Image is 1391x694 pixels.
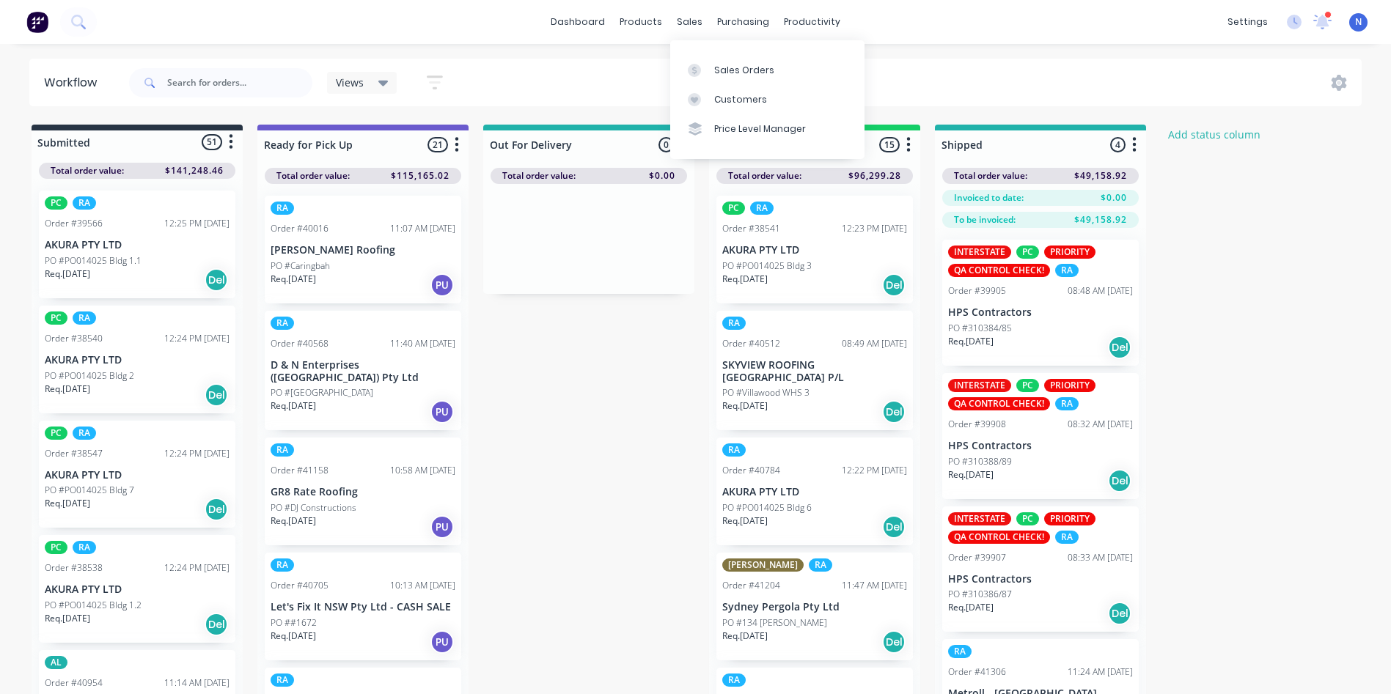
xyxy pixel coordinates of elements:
[1074,213,1127,226] span: $49,158.92
[45,196,67,210] div: PC
[716,196,913,303] div: PCRAOrder #3854112:23 PM [DATE]AKURA PTY LTDPO #PO014025 Bldg 3Req.[DATE]Del
[45,311,67,325] div: PC
[39,421,235,528] div: PCRAOrder #3854712:24 PM [DATE]AKURA PTY LTDPO #PO014025 Bldg 7Req.[DATE]Del
[722,222,780,235] div: Order #38541
[167,68,312,97] input: Search for orders...
[714,93,767,106] div: Customers
[271,317,294,330] div: RA
[391,169,449,182] span: $115,165.02
[390,337,455,350] div: 11:40 AM [DATE]
[45,583,230,596] p: AKURA PTY LTD
[1055,531,1079,544] div: RA
[26,11,48,33] img: Factory
[948,306,1133,319] p: HPS Contractors
[205,383,228,407] div: Del
[276,169,350,182] span: Total order value:
[716,438,913,545] div: RAOrder #4078412:22 PM [DATE]AKURA PTY LTDPO #PO014025 Bldg 6Req.[DATE]Del
[670,114,865,144] a: Price Level Manager
[842,222,907,235] div: 12:23 PM [DATE]
[1074,169,1127,182] span: $49,158.92
[271,222,329,235] div: Order #40016
[1068,551,1133,564] div: 08:33 AM [DATE]
[45,383,90,396] p: Req. [DATE]
[45,369,134,383] p: PO #PO014025 Bldg 2
[430,515,454,539] div: PU
[722,443,746,457] div: RA
[1055,264,1079,277] div: RA
[948,335,994,348] p: Req. [DATE]
[722,317,746,330] div: RA
[1161,125,1269,144] button: Add status column
[1044,512,1095,525] div: PRIORITY
[722,630,768,643] p: Req. [DATE]
[39,535,235,643] div: PCRAOrder #3853812:24 PM [DATE]AKURA PTY LTDPO #PO014025 Bldg 1.2Req.[DATE]Del
[45,239,230,251] p: AKURA PTY LTD
[948,455,1012,468] p: PO #310388/89
[1016,246,1039,259] div: PC
[205,498,228,521] div: Del
[205,613,228,636] div: Del
[1068,665,1133,679] div: 11:24 AM [DATE]
[948,418,1006,431] div: Order #39908
[265,438,461,545] div: RAOrder #4115810:58 AM [DATE]GR8 Rate RoofingPO #DJ ConstructionsReq.[DATE]PU
[722,359,907,384] p: SKYVIEW ROOFING [GEOGRAPHIC_DATA] P/L
[722,202,745,215] div: PC
[710,11,777,33] div: purchasing
[948,588,1012,601] p: PO #310386/87
[390,464,455,477] div: 10:58 AM [DATE]
[722,616,827,630] p: PO #134 [PERSON_NAME]
[722,399,768,413] p: Req. [DATE]
[954,191,1024,204] span: Invoiced to date:
[1016,512,1039,525] div: PC
[669,11,710,33] div: sales
[45,497,90,510] p: Req. [DATE]
[722,244,907,256] p: AKURA PTY LTD
[271,579,329,592] div: Order #40705
[882,515,906,539] div: Del
[722,558,804,572] div: [PERSON_NAME]
[722,486,907,498] p: AKURA PTY LTD
[39,191,235,298] div: PCRAOrder #3956612:25 PM [DATE]AKURA PTY LTDPO #PO014025 Bldg 1.1Req.[DATE]Del
[73,311,96,325] div: RA
[205,268,228,292] div: Del
[45,217,103,230] div: Order #39566
[271,244,455,256] p: [PERSON_NAME] Roofing
[716,311,913,431] div: RAOrder #4051208:49 AM [DATE]SKYVIEW ROOFING [GEOGRAPHIC_DATA] P/LPO #Villawood WHS 3Req.[DATE]Del
[45,599,142,612] p: PO #PO014025 Bldg 1.2
[51,164,124,177] span: Total order value:
[942,240,1139,366] div: INTERSTATEPCPRIORITYQA CONTROL CHECK!RAOrder #3990508:48 AM [DATE]HPS ContractorsPO #310384/85Req...
[948,468,994,481] p: Req. [DATE]
[502,169,576,182] span: Total order value:
[848,169,901,182] span: $96,299.28
[45,656,67,669] div: AL
[271,464,329,477] div: Order #41158
[948,573,1133,586] p: HPS Contractors
[265,311,461,431] div: RAOrder #4056811:40 AM [DATE]D & N Enterprises ([GEOGRAPHIC_DATA]) Pty LtdPO #[GEOGRAPHIC_DATA]Re...
[45,254,142,267] p: PO #PO014025 Bldg 1.1
[44,74,104,92] div: Workflow
[271,616,317,630] p: PO ##1672
[722,514,768,528] p: Req. [DATE]
[948,284,1006,298] div: Order #39905
[45,561,103,575] div: Order #38538
[271,259,330,273] p: PO #Caringbah
[45,469,230,481] p: AKURA PTY LTD
[45,267,90,281] p: Req. [DATE]
[271,486,455,498] p: GR8 Rate Roofing
[265,553,461,660] div: RAOrder #4070510:13 AM [DATE]Let's Fix It NSW Pty Ltd - CASH SALEPO ##1672Req.[DATE]PU
[164,561,230,575] div: 12:24 PM [DATE]
[722,259,812,273] p: PO #PO014025 Bldg 3
[948,551,1006,564] div: Order #39907
[1016,379,1039,392] div: PC
[271,501,356,514] p: PO #DJ Constructions
[670,85,865,114] a: Customers
[1355,15,1362,29] span: N
[271,601,455,613] p: Let's Fix It NSW Pty Ltd - CASH SALE
[714,122,806,136] div: Price Level Manager
[948,601,994,614] p: Req. [DATE]
[265,196,461,303] div: RAOrder #4001611:07 AM [DATE][PERSON_NAME] RoofingPO #CaringbahReq.[DATE]PU
[271,443,294,457] div: RA
[164,447,230,460] div: 12:24 PM [DATE]
[271,514,316,528] p: Req. [DATE]
[45,612,90,625] p: Req. [DATE]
